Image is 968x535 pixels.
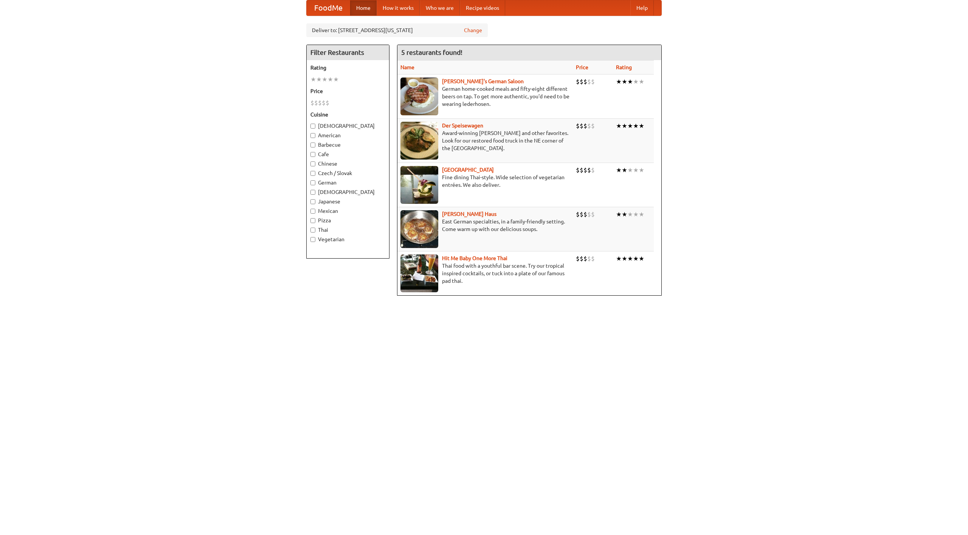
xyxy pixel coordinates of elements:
li: ★ [627,122,633,130]
label: Cafe [310,150,385,158]
li: $ [583,78,587,86]
a: Change [464,26,482,34]
li: $ [326,99,329,107]
li: ★ [616,210,622,219]
a: How it works [377,0,420,16]
li: $ [587,254,591,263]
li: ★ [622,210,627,219]
label: [DEMOGRAPHIC_DATA] [310,122,385,130]
li: $ [583,166,587,174]
a: Name [400,64,414,70]
input: [DEMOGRAPHIC_DATA] [310,190,315,195]
li: ★ [316,75,322,84]
li: $ [583,122,587,130]
a: Hit Me Baby One More Thai [442,255,507,261]
li: ★ [639,122,644,130]
li: ★ [633,78,639,86]
a: [PERSON_NAME]'s German Saloon [442,78,524,84]
label: Japanese [310,198,385,205]
li: $ [587,210,591,219]
p: Fine dining Thai-style. Wide selection of vegetarian entrées. We also deliver. [400,174,570,189]
input: Vegetarian [310,237,315,242]
h5: Cuisine [310,111,385,118]
li: $ [580,122,583,130]
a: Home [350,0,377,16]
label: Mexican [310,207,385,215]
li: ★ [616,166,622,174]
li: ★ [639,166,644,174]
li: $ [587,122,591,130]
li: $ [318,99,322,107]
li: ★ [622,254,627,263]
li: ★ [633,254,639,263]
a: Rating [616,64,632,70]
input: American [310,133,315,138]
li: ★ [633,210,639,219]
li: ★ [639,254,644,263]
h5: Price [310,87,385,95]
a: FoodMe [307,0,350,16]
input: German [310,180,315,185]
li: ★ [622,122,627,130]
li: $ [587,166,591,174]
li: $ [580,254,583,263]
li: ★ [616,122,622,130]
li: $ [576,166,580,174]
li: $ [591,122,595,130]
input: Czech / Slovak [310,171,315,176]
li: ★ [622,166,627,174]
label: Thai [310,226,385,234]
input: Barbecue [310,143,315,147]
li: ★ [627,210,633,219]
li: $ [580,166,583,174]
li: $ [591,166,595,174]
li: $ [591,78,595,86]
li: $ [587,78,591,86]
li: ★ [627,254,633,263]
li: ★ [333,75,339,84]
li: ★ [633,166,639,174]
h5: Rating [310,64,385,71]
li: ★ [310,75,316,84]
li: ★ [627,166,633,174]
p: Thai food with a youthful bar scene. Try our tropical inspired cocktails, or tuck into a plate of... [400,262,570,285]
input: Japanese [310,199,315,204]
li: ★ [616,254,622,263]
p: East German specialties, in a family-friendly setting. Come warm up with our delicious soups. [400,218,570,233]
a: Who we are [420,0,460,16]
li: $ [583,210,587,219]
label: American [310,132,385,139]
input: Mexican [310,209,315,214]
li: $ [576,78,580,86]
a: [PERSON_NAME] Haus [442,211,496,217]
input: Cafe [310,152,315,157]
img: kohlhaus.jpg [400,210,438,248]
img: satay.jpg [400,166,438,204]
div: Deliver to: [STREET_ADDRESS][US_STATE] [306,23,488,37]
li: $ [314,99,318,107]
li: $ [576,210,580,219]
li: ★ [627,78,633,86]
p: German home-cooked meals and fifty-eight different beers on tap. To get more authentic, you'd nee... [400,85,570,108]
a: Der Speisewagen [442,123,483,129]
li: $ [580,210,583,219]
label: [DEMOGRAPHIC_DATA] [310,188,385,196]
li: ★ [616,78,622,86]
li: ★ [639,210,644,219]
label: Chinese [310,160,385,167]
img: babythai.jpg [400,254,438,292]
li: ★ [639,78,644,86]
li: $ [580,78,583,86]
a: [GEOGRAPHIC_DATA] [442,167,494,173]
input: Pizza [310,218,315,223]
li: $ [591,254,595,263]
input: Chinese [310,161,315,166]
p: Award-winning [PERSON_NAME] and other favorites. Look for our restored food truck in the NE corne... [400,129,570,152]
label: Pizza [310,217,385,224]
li: $ [576,254,580,263]
li: ★ [327,75,333,84]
